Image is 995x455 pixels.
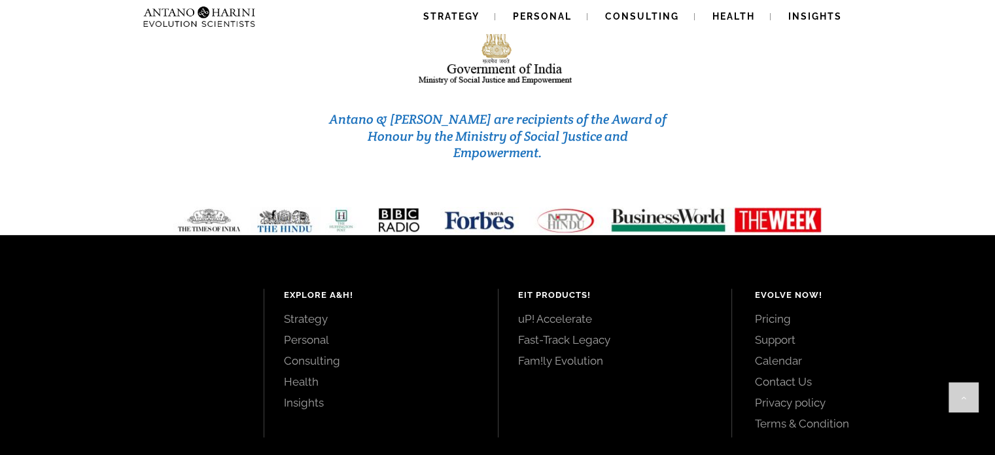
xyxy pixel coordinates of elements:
h4: Explore A&H! [284,289,478,302]
span: Health [712,11,755,22]
a: Fast-Track Legacy [518,333,712,347]
h4: Evolve Now! [755,289,966,302]
a: Calendar [755,354,966,368]
h3: Antano & [PERSON_NAME] are recipients of the Award of Honour by the Ministry of Social Justice an... [325,111,671,162]
a: Privacy policy [755,395,966,410]
a: Fam!ly Evolution [518,354,712,368]
a: Personal [284,333,478,347]
a: Health [284,374,478,389]
h4: EIT Products! [518,289,712,302]
img: Media-Strip [163,207,833,234]
img: india-logo1 [417,3,578,88]
a: Strategy [284,312,478,326]
span: Insights [788,11,842,22]
a: uP! Accelerate [518,312,712,326]
span: Strategy [423,11,480,22]
span: Personal [513,11,572,22]
span: Consulting [605,11,679,22]
a: Support [755,333,966,347]
a: Insights [284,395,478,410]
a: Pricing [755,312,966,326]
a: Terms & Condition [755,416,966,431]
a: Consulting [284,354,478,368]
a: Contact Us [755,374,966,389]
